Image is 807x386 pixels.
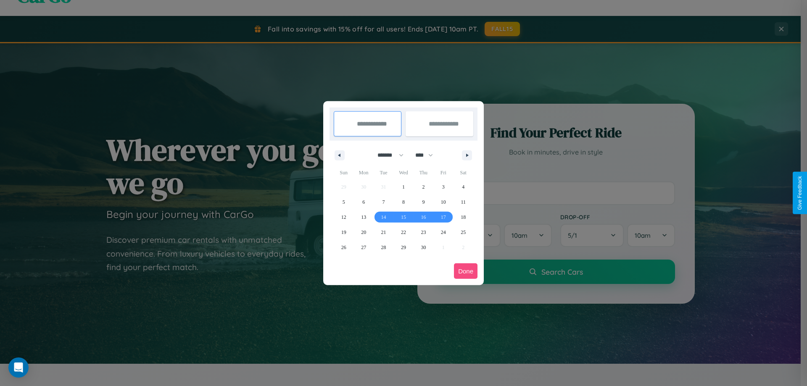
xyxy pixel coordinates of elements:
span: 16 [421,210,426,225]
button: 4 [454,179,473,194]
button: 25 [454,225,473,240]
span: 27 [361,240,366,255]
span: 4 [462,179,464,194]
button: 24 [433,225,453,240]
button: 1 [393,179,413,194]
button: 30 [414,240,433,255]
span: 17 [441,210,446,225]
span: 19 [341,225,346,240]
button: 21 [374,225,393,240]
span: 24 [441,225,446,240]
span: Thu [414,166,433,179]
button: 18 [454,210,473,225]
span: 6 [362,194,365,210]
span: 11 [461,194,466,210]
span: Tue [374,166,393,179]
button: 8 [393,194,413,210]
span: 10 [441,194,446,210]
span: Fri [433,166,453,179]
button: 3 [433,179,453,194]
span: 8 [402,194,405,210]
button: Done [454,263,477,279]
span: 20 [361,225,366,240]
button: 7 [374,194,393,210]
span: 23 [421,225,426,240]
button: 12 [334,210,353,225]
button: 20 [353,225,373,240]
button: 17 [433,210,453,225]
span: Wed [393,166,413,179]
span: 29 [401,240,406,255]
button: 19 [334,225,353,240]
button: 5 [334,194,353,210]
span: 9 [422,194,425,210]
button: 16 [414,210,433,225]
div: Give Feedback [797,176,803,210]
button: 26 [334,240,353,255]
span: 5 [343,194,345,210]
button: 27 [353,240,373,255]
button: 2 [414,179,433,194]
button: 9 [414,194,433,210]
span: 14 [381,210,386,225]
span: 26 [341,240,346,255]
span: 1 [402,179,405,194]
span: 25 [461,225,466,240]
span: 21 [381,225,386,240]
button: 22 [393,225,413,240]
span: Sat [454,166,473,179]
div: Open Intercom Messenger [8,357,29,378]
button: 13 [353,210,373,225]
span: 15 [401,210,406,225]
button: 6 [353,194,373,210]
button: 11 [454,194,473,210]
button: 14 [374,210,393,225]
span: Mon [353,166,373,179]
span: 22 [401,225,406,240]
button: 10 [433,194,453,210]
span: 7 [382,194,385,210]
span: 2 [422,179,425,194]
span: Sun [334,166,353,179]
button: 15 [393,210,413,225]
button: 23 [414,225,433,240]
span: 13 [361,210,366,225]
span: 18 [461,210,466,225]
span: 30 [421,240,426,255]
span: 28 [381,240,386,255]
button: 29 [393,240,413,255]
span: 12 [341,210,346,225]
span: 3 [442,179,445,194]
button: 28 [374,240,393,255]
